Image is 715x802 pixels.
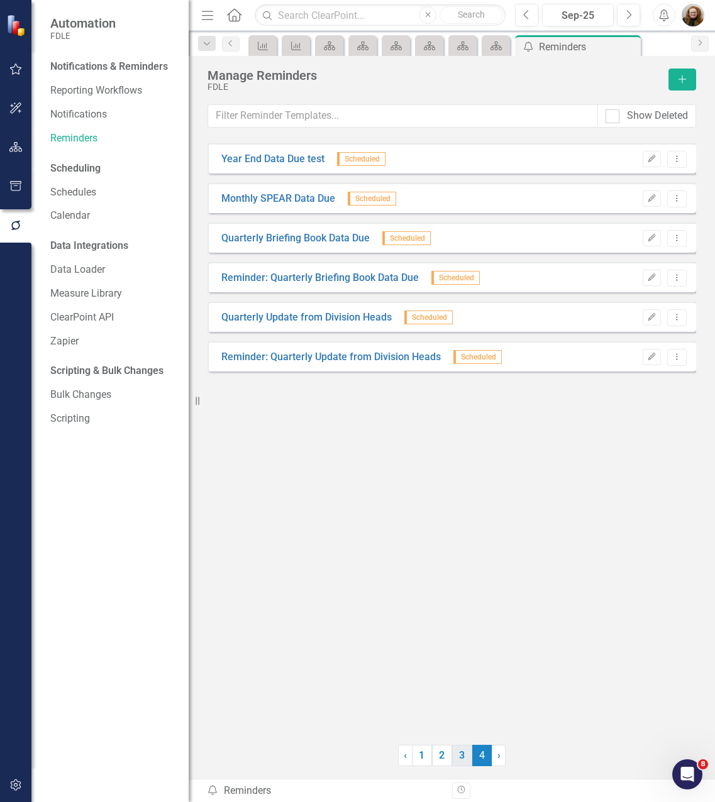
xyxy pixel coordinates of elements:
[50,364,164,378] div: Scripting & Bulk Changes
[404,310,453,324] span: Scheduled
[382,231,431,245] span: Scheduled
[208,104,598,128] input: Filter Reminder Templates...
[50,239,128,253] div: Data Integrations
[440,6,502,24] button: Search
[50,131,176,146] a: Reminders
[221,192,335,206] a: Monthly SPEAR Data Due
[337,152,385,166] span: Scheduled
[431,271,480,285] span: Scheduled
[6,14,28,36] img: ClearPoint Strategy
[404,749,407,761] span: ‹
[452,745,472,766] a: 3
[50,287,176,301] a: Measure Library
[206,784,443,798] div: Reminders
[50,334,176,349] a: Zapier
[497,749,501,761] span: ›
[221,271,419,285] a: Reminder: Quarterly Briefing Book Data Due
[627,109,688,123] div: Show Deleted
[208,82,662,92] div: FDLE
[50,162,101,176] div: Scheduling
[221,350,441,365] a: Reminder: Quarterly Update from Division Heads
[208,69,662,82] div: Manage Reminders
[50,107,176,122] a: Notifications
[50,16,116,31] span: Automation
[698,759,708,769] span: 8
[348,192,396,206] span: Scheduled
[221,152,324,167] a: Year End Data Due test
[221,231,370,246] a: Quarterly Briefing Book Data Due
[50,185,176,200] a: Schedules
[50,209,176,223] a: Calendar
[672,759,702,789] iframe: Intercom live chat
[255,4,506,26] input: Search ClearPoint...
[453,350,502,364] span: Scheduled
[432,745,452,766] a: 2
[472,745,492,766] span: 4
[542,4,614,26] button: Sep-25
[458,9,485,19] span: Search
[50,388,176,402] a: Bulk Changes
[50,310,176,325] a: ClearPoint API
[50,412,176,426] a: Scripting
[50,84,176,98] a: Reporting Workflows
[412,745,432,766] a: 1
[50,31,116,41] small: FDLE
[50,263,176,277] a: Data Loader
[50,60,168,74] div: Notifications & Reminders
[682,4,704,26] img: Jennifer Siddoway
[546,8,609,23] div: Sep-25
[221,310,392,325] a: Quarterly Update from Division Heads
[539,39,638,55] div: Reminders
